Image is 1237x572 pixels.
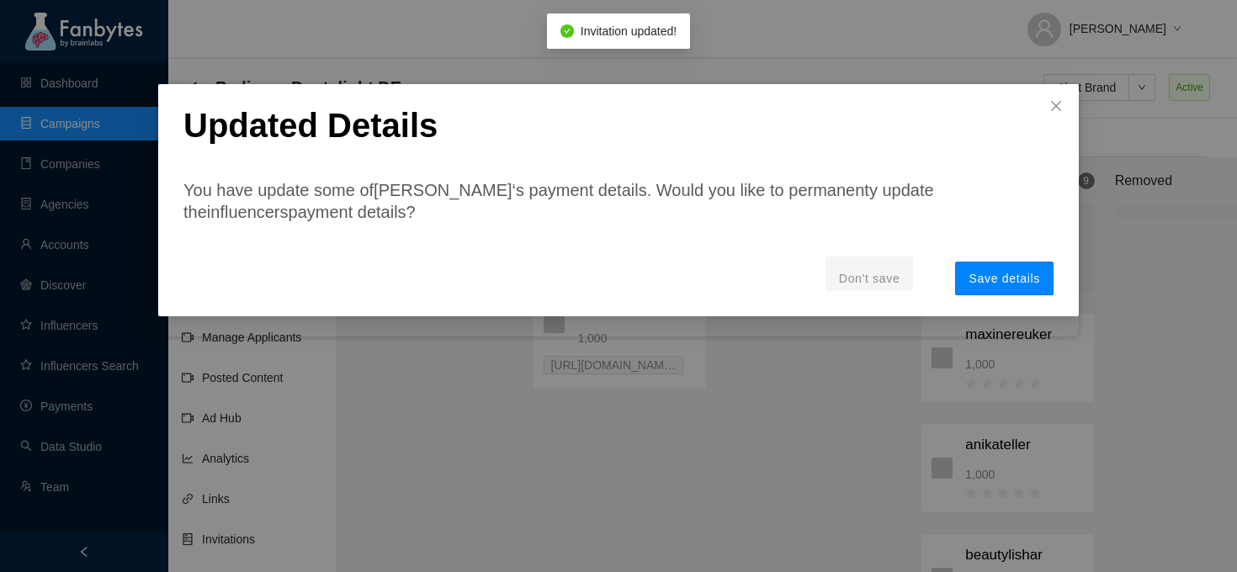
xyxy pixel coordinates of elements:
[183,105,1054,146] p: Updated Details
[560,24,574,38] span: check-circle
[969,272,1040,285] span: Save details
[1033,84,1079,130] button: Close
[839,261,900,288] p: Don't save
[183,179,1054,223] p: You have update some of [PERSON_NAME] ‘s payment details. Would you like to permanenty update the...
[826,257,914,290] button: Don't save
[581,24,677,38] span: Invitation updated!
[955,262,1054,295] button: Save details
[1049,99,1063,113] span: close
